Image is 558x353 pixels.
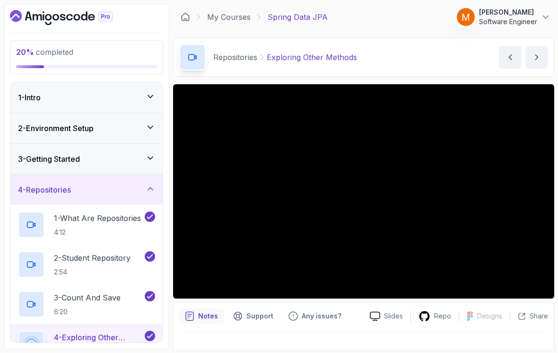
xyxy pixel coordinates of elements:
[179,309,224,324] button: notes button
[479,17,537,26] p: Software Engineer
[499,46,522,69] button: previous content
[18,123,94,134] h3: 2 - Environment Setup
[10,144,163,174] button: 3-Getting Started
[456,8,550,26] button: user profile image[PERSON_NAME]Software Engineer
[267,52,357,63] p: Exploring Other Methods
[16,47,73,57] span: completed
[54,332,143,343] p: 4 - Exploring Other Methods
[207,11,251,23] a: My Courses
[18,153,80,165] h3: 3 - Getting Started
[384,311,403,321] p: Slides
[518,315,549,344] iframe: chat widget
[181,12,190,22] a: Dashboard
[18,212,155,238] button: 1-What Are Repositories4:12
[411,310,459,322] a: Repo
[54,212,141,224] p: 1 - What Are Repositories
[18,291,155,318] button: 3-Count And Save6:20
[246,311,273,321] p: Support
[302,311,341,321] p: Any issues?
[173,84,554,299] iframe: 4 - Exploring Other Methods
[479,8,537,17] p: [PERSON_NAME]
[477,311,502,321] p: Designs
[54,267,131,277] p: 2:54
[362,311,410,321] a: Slides
[18,184,71,195] h3: 4 - Repositories
[510,311,548,321] button: Share
[54,292,121,303] p: 3 - Count And Save
[18,251,155,278] button: 2-Student Repository2:54
[10,175,163,205] button: 4-Repositories
[10,10,135,25] a: Dashboard
[54,252,131,264] p: 2 - Student Repository
[525,46,548,69] button: next content
[434,311,451,321] p: Repo
[457,8,475,26] img: user profile image
[227,309,279,324] button: Support button
[54,307,121,317] p: 6:20
[10,82,163,113] button: 1-Intro
[54,228,141,237] p: 4:12
[268,11,328,23] p: Spring Data JPA
[213,52,257,63] p: Repositories
[10,113,163,143] button: 2-Environment Setup
[530,311,548,321] p: Share
[198,311,218,321] p: Notes
[18,92,41,103] h3: 1 - Intro
[283,309,347,324] button: Feedback button
[16,47,34,57] span: 20 %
